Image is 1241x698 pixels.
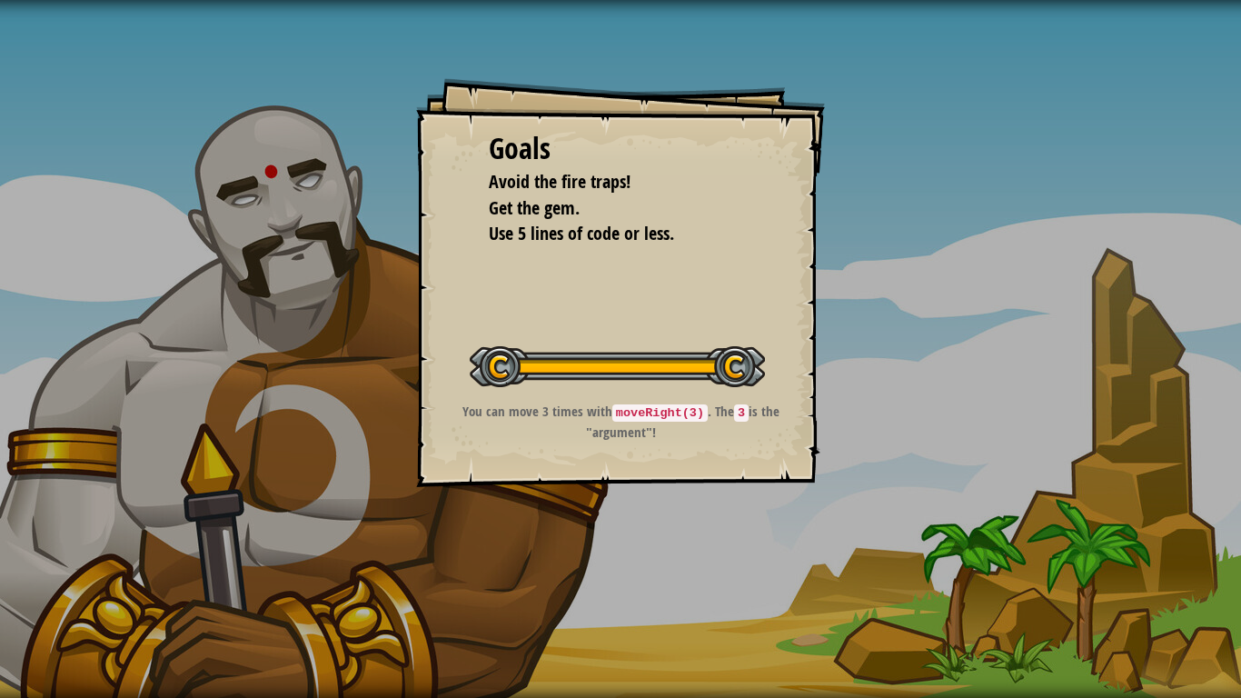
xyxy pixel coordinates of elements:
p: You can move 3 times with . The is the "argument"! [439,402,803,442]
li: Avoid the fire traps! [466,169,748,195]
span: Avoid the fire traps! [489,169,630,194]
span: Use 5 lines of code or less. [489,221,674,245]
code: 3 [734,404,749,422]
span: Get the gem. [489,195,580,220]
li: Get the gem. [466,195,748,222]
div: Goals [489,128,752,170]
code: moveRight(3) [612,404,708,422]
li: Use 5 lines of code or less. [466,221,748,247]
